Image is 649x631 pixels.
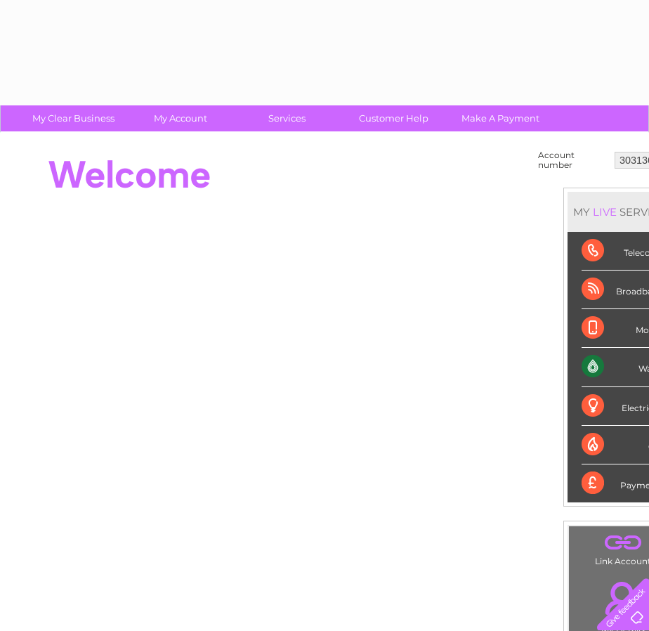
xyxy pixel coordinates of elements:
td: Account number [535,147,611,174]
a: Make A Payment [442,105,558,131]
a: Services [229,105,345,131]
a: My Account [122,105,238,131]
div: LIVE [590,205,619,219]
a: Customer Help [336,105,452,131]
a: My Clear Business [15,105,131,131]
